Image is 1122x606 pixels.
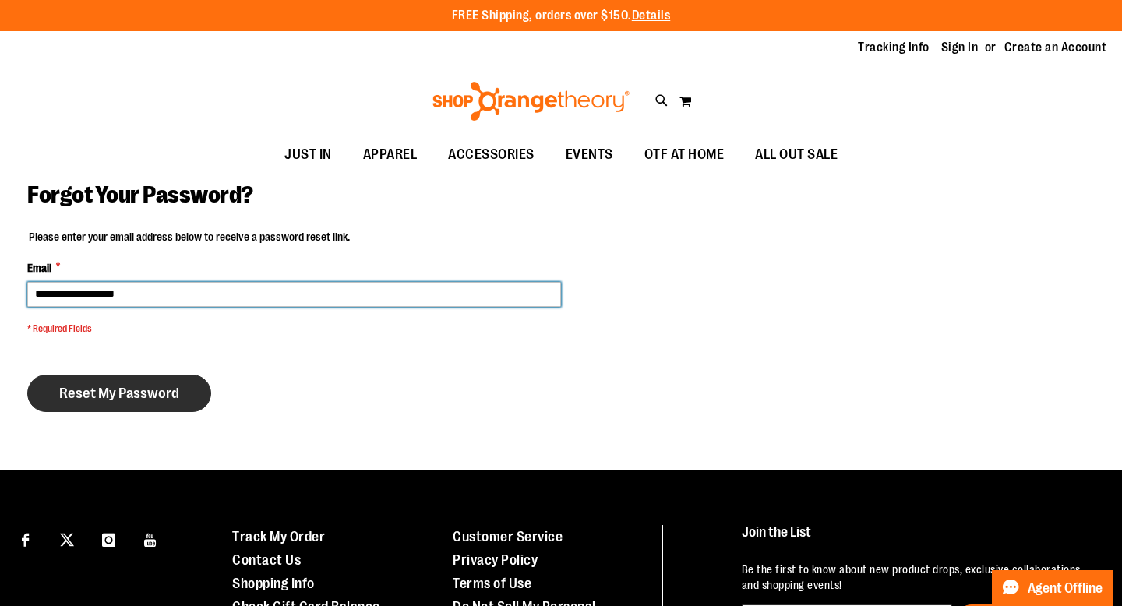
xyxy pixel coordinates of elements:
[1004,39,1107,56] a: Create an Account
[363,137,418,172] span: APPAREL
[27,322,561,336] span: * Required Fields
[27,229,351,245] legend: Please enter your email address below to receive a password reset link.
[742,525,1092,554] h4: Join the List
[137,525,164,552] a: Visit our Youtube page
[448,137,535,172] span: ACCESSORIES
[742,562,1092,593] p: Be the first to know about new product drops, exclusive collaborations, and shopping events!
[453,552,538,568] a: Privacy Policy
[1028,581,1103,596] span: Agent Offline
[59,385,179,402] span: Reset My Password
[95,525,122,552] a: Visit our Instagram page
[232,552,301,568] a: Contact Us
[644,137,725,172] span: OTF AT HOME
[232,529,325,544] a: Track My Order
[60,533,74,547] img: Twitter
[755,137,838,172] span: ALL OUT SALE
[992,570,1113,606] button: Agent Offline
[453,529,563,544] a: Customer Service
[27,181,253,208] span: Forgot Your Password?
[284,137,332,172] span: JUST IN
[27,375,211,412] button: Reset My Password
[232,576,315,591] a: Shopping Info
[12,525,39,552] a: Visit our Facebook page
[453,576,531,591] a: Terms of Use
[632,9,671,23] a: Details
[54,525,81,552] a: Visit our X page
[858,39,930,56] a: Tracking Info
[941,39,979,56] a: Sign In
[566,137,613,172] span: EVENTS
[430,82,632,121] img: Shop Orangetheory
[452,7,671,25] p: FREE Shipping, orders over $150.
[27,260,51,276] span: Email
